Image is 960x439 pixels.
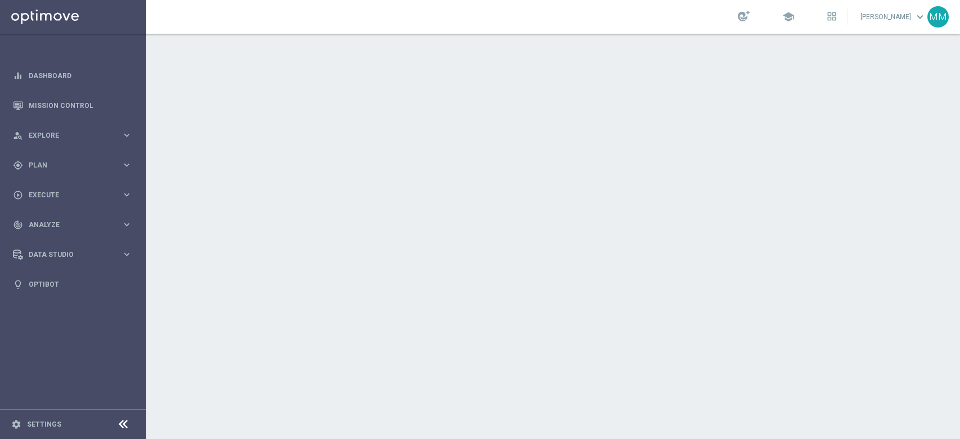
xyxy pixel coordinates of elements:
a: Optibot [29,269,132,299]
button: Data Studio keyboard_arrow_right [12,250,133,259]
div: Mission Control [13,90,132,120]
div: Dashboard [13,61,132,90]
i: settings [11,419,21,429]
span: keyboard_arrow_down [914,11,926,23]
i: lightbulb [13,279,23,289]
i: keyboard_arrow_right [121,219,132,230]
i: keyboard_arrow_right [121,249,132,260]
button: track_changes Analyze keyboard_arrow_right [12,220,133,229]
a: Mission Control [29,90,132,120]
i: play_circle_outline [13,190,23,200]
button: person_search Explore keyboard_arrow_right [12,131,133,140]
i: track_changes [13,220,23,230]
div: Plan [13,160,121,170]
a: Dashboard [29,61,132,90]
i: keyboard_arrow_right [121,160,132,170]
div: MM [927,6,949,28]
i: keyboard_arrow_right [121,130,132,141]
i: person_search [13,130,23,141]
button: lightbulb Optibot [12,280,133,289]
div: Optibot [13,269,132,299]
a: [PERSON_NAME]keyboard_arrow_down [859,8,927,25]
span: Plan [29,162,121,169]
button: equalizer Dashboard [12,71,133,80]
i: keyboard_arrow_right [121,189,132,200]
span: Explore [29,132,121,139]
i: gps_fixed [13,160,23,170]
div: Explore [13,130,121,141]
span: Data Studio [29,251,121,258]
i: equalizer [13,71,23,81]
span: Analyze [29,221,121,228]
button: gps_fixed Plan keyboard_arrow_right [12,161,133,170]
div: Execute [13,190,121,200]
span: Execute [29,192,121,198]
span: school [782,11,795,23]
button: play_circle_outline Execute keyboard_arrow_right [12,191,133,200]
div: Analyze [13,220,121,230]
button: Mission Control [12,101,133,110]
div: Data Studio [13,250,121,260]
a: Settings [27,421,61,428]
